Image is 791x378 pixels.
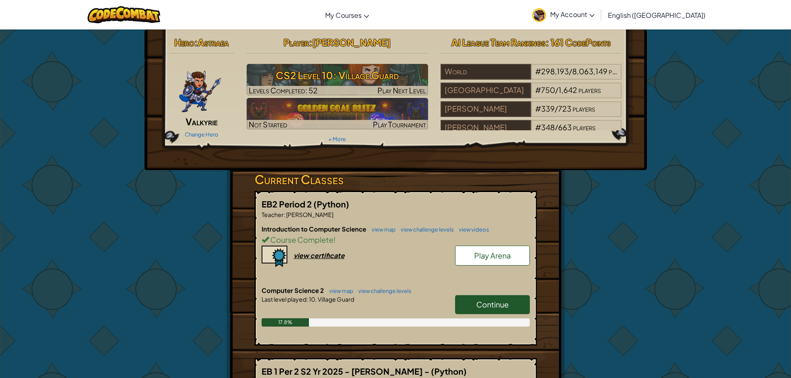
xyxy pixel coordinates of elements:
[262,211,284,218] span: Teacher
[573,122,595,132] span: players
[451,37,546,48] span: AI League Team Rankings
[247,98,428,129] img: Golden Goal
[249,85,318,95] span: Levels Completed: 52
[185,131,218,138] a: Change Hero
[313,199,349,209] span: (Python)
[535,122,541,132] span: #
[312,37,391,48] span: [PERSON_NAME]
[198,37,229,48] span: Astraea
[309,37,312,48] span: :
[247,64,428,95] a: Play Next Level
[441,109,622,119] a: [PERSON_NAME]#339/723players
[541,85,555,95] span: 750
[572,66,607,76] span: 8,063,149
[306,295,308,303] span: :
[325,288,353,294] a: view map
[476,300,509,309] span: Continue
[255,170,537,189] h3: Current Classes
[608,11,705,20] span: English ([GEOGRAPHIC_DATA])
[367,226,396,233] a: view map
[541,104,555,113] span: 339
[262,295,306,303] span: Last level played
[174,37,194,48] span: Hero
[541,66,569,76] span: 298,193
[441,72,622,81] a: World#298,193/8,063,149players
[262,286,325,294] span: Computer Science 2
[249,119,287,129] span: Not Started
[262,318,309,327] div: 17.8%
[558,85,577,95] span: 1,642
[578,85,601,95] span: players
[186,116,218,127] span: Valkyrie
[247,98,428,129] a: Not StartedPlay Tournament
[558,104,571,113] span: 723
[317,295,354,303] span: Village Guard
[431,366,467,376] span: (Python)
[294,251,345,260] div: view certificate
[609,66,631,76] span: players
[604,4,710,26] a: English ([GEOGRAPHIC_DATA])
[373,119,426,129] span: Play Tournament
[532,8,546,22] img: avatar
[441,90,622,100] a: [GEOGRAPHIC_DATA]#750/1,642players
[474,251,511,260] span: Play Arena
[308,295,317,303] span: 10.
[550,10,595,19] span: My Account
[569,66,572,76] span: /
[325,11,362,20] span: My Courses
[194,37,198,48] span: :
[441,64,531,80] div: World
[441,101,531,117] div: [PERSON_NAME]
[269,235,333,244] span: Course Complete
[333,235,336,244] span: !
[354,288,411,294] a: view challenge levels
[328,136,346,142] a: + More
[262,199,313,209] span: EB2 Period 2
[528,2,599,28] a: My Account
[441,120,531,136] div: [PERSON_NAME]
[284,37,309,48] span: Player
[535,104,541,113] span: #
[397,226,454,233] a: view challenge levels
[321,4,373,26] a: My Courses
[262,225,367,233] span: Introduction to Computer Science
[179,64,222,114] img: ValkyriePose.png
[247,66,428,85] h3: CS2 Level 10: Village Guard
[573,104,595,113] span: players
[535,85,541,95] span: #
[247,64,428,95] img: CS2 Level 10: Village Guard
[262,366,431,376] span: EB 1 Per 2 S2 Yr 2025 - [PERSON_NAME] -
[555,85,558,95] span: /
[541,122,555,132] span: 348
[546,37,611,48] span: : 161 CodePoints
[262,246,287,267] img: certificate-icon.png
[441,128,622,137] a: [PERSON_NAME]#348/663players
[535,66,541,76] span: #
[377,85,426,95] span: Play Next Level
[262,251,345,260] a: view certificate
[88,6,160,23] img: CodeCombat logo
[455,226,489,233] a: view videos
[285,211,333,218] span: [PERSON_NAME]
[441,83,531,98] div: [GEOGRAPHIC_DATA]
[555,122,558,132] span: /
[284,211,285,218] span: :
[558,122,572,132] span: 663
[555,104,558,113] span: /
